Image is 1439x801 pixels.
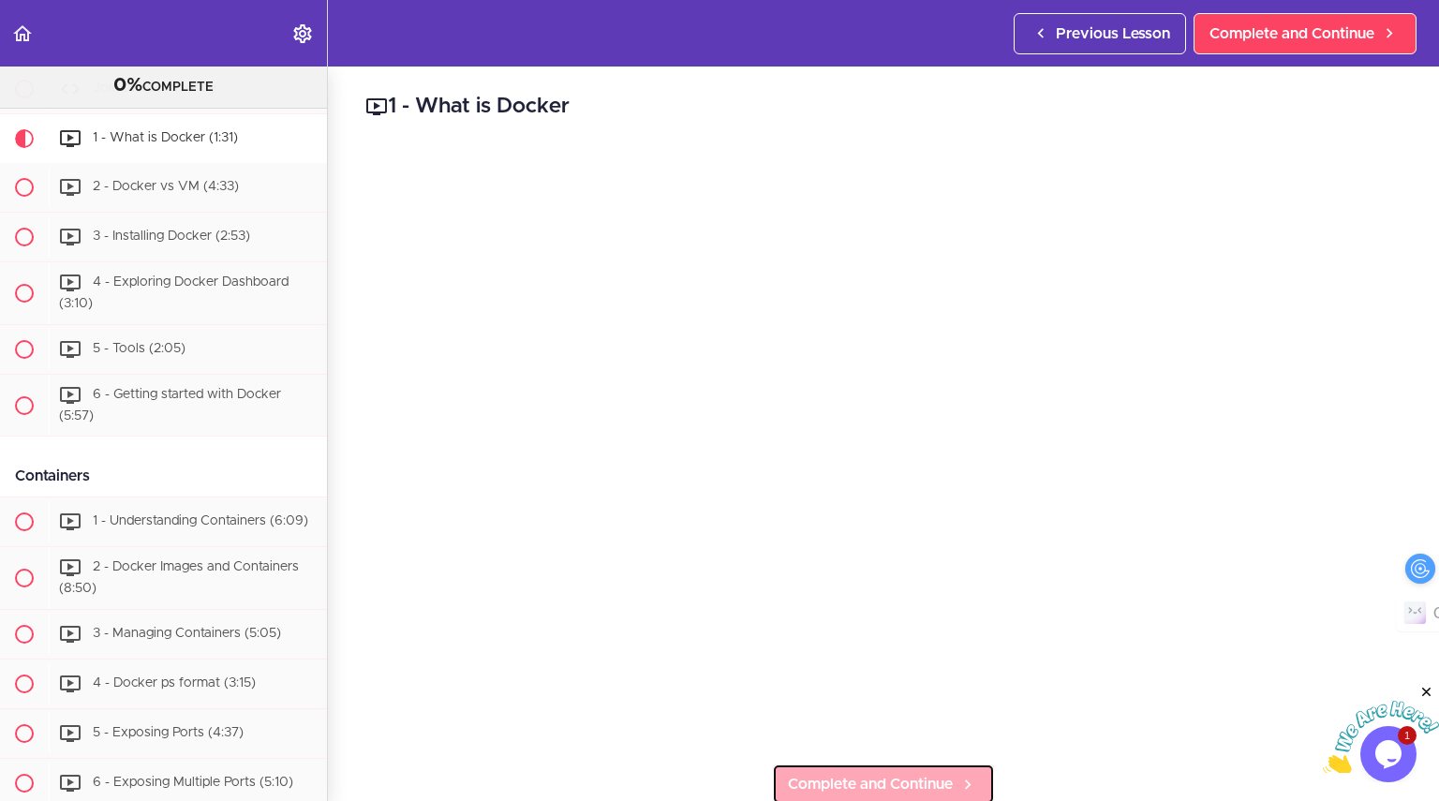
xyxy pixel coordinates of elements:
[93,230,250,243] span: 3 - Installing Docker (2:53)
[291,22,314,45] svg: Settings Menu
[59,561,299,596] span: 2 - Docker Images and Containers (8:50)
[1209,22,1374,45] span: Complete and Continue
[93,342,185,355] span: 5 - Tools (2:05)
[1194,13,1417,54] a: Complete and Continue
[23,74,304,98] div: COMPLETE
[365,151,1402,734] iframe: Video Player
[93,776,293,789] span: 6 - Exposing Multiple Ports (5:10)
[93,627,281,640] span: 3 - Managing Containers (5:05)
[11,22,34,45] svg: Back to course curriculum
[113,76,142,95] span: 0%
[93,676,256,690] span: 4 - Docker ps format (3:15)
[1014,13,1186,54] a: Previous Lesson
[93,515,308,528] span: 1 - Understanding Containers (6:09)
[93,131,238,144] span: 1 - What is Docker (1:31)
[1323,684,1439,773] iframe: chat widget
[59,388,281,423] span: 6 - Getting started with Docker (5:57)
[59,275,289,310] span: 4 - Exploring Docker Dashboard (3:10)
[788,773,953,795] span: Complete and Continue
[365,91,1402,123] h2: 1 - What is Docker
[93,180,239,193] span: 2 - Docker vs VM (4:33)
[93,726,244,739] span: 5 - Exposing Ports (4:37)
[1056,22,1170,45] span: Previous Lesson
